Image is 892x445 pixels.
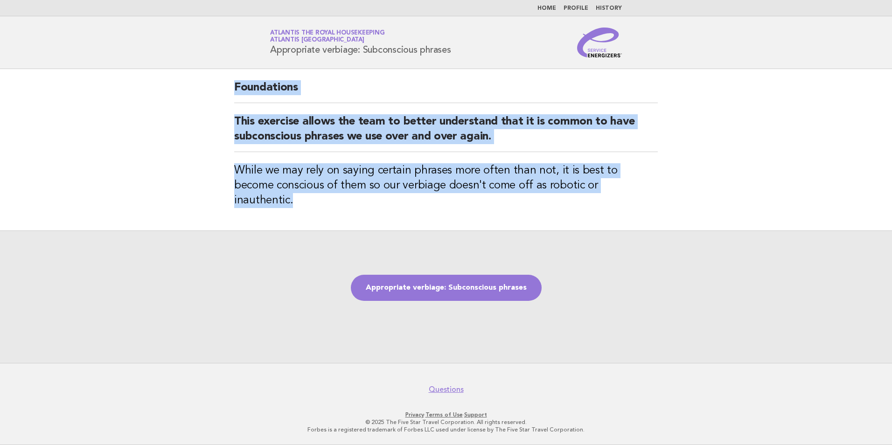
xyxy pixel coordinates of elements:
a: Profile [564,6,588,11]
img: Service Energizers [577,28,622,57]
h2: This exercise allows the team to better understand that it is common to have subconscious phrases... [234,114,658,152]
a: Atlantis the Royal HousekeepingAtlantis [GEOGRAPHIC_DATA] [270,30,384,43]
p: · · [160,411,732,418]
span: Atlantis [GEOGRAPHIC_DATA] [270,37,364,43]
a: Home [537,6,556,11]
a: Terms of Use [425,411,463,418]
h1: Appropriate verbiage: Subconscious phrases [270,30,451,55]
a: History [596,6,622,11]
a: Questions [429,385,464,394]
a: Privacy [405,411,424,418]
a: Appropriate verbiage: Subconscious phrases [351,275,542,301]
h2: Foundations [234,80,658,103]
h3: While we may rely on saying certain phrases more often than not, it is best to become conscious o... [234,163,658,208]
p: © 2025 The Five Star Travel Corporation. All rights reserved. [160,418,732,426]
p: Forbes is a registered trademark of Forbes LLC used under license by The Five Star Travel Corpora... [160,426,732,433]
a: Support [464,411,487,418]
